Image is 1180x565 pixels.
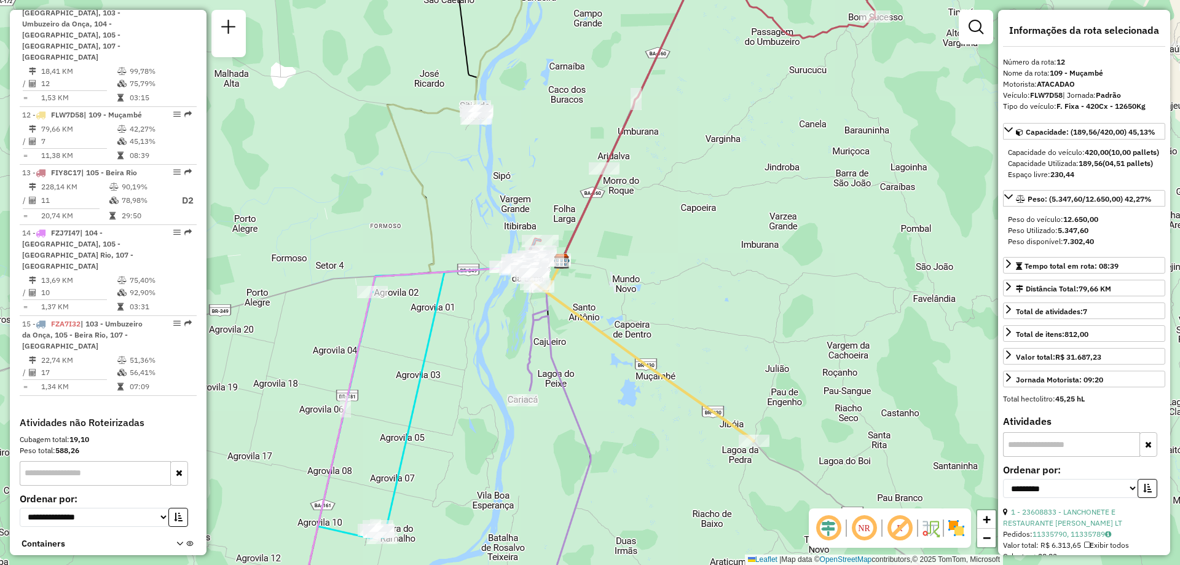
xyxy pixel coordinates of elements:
[184,168,192,176] em: Rota exportada
[1003,462,1165,477] label: Ordenar por:
[1003,325,1165,342] a: Total de itens:812,00
[51,228,80,237] span: FZJ7I47
[22,301,28,313] td: =
[41,123,117,135] td: 79,66 KM
[1003,280,1165,296] a: Distância Total:79,66 KM
[29,138,36,145] i: Total de Atividades
[129,65,191,77] td: 99,78%
[983,512,991,527] span: +
[1028,194,1152,203] span: Peso: (5.347,60/12.650,00) 42,27%
[1105,531,1111,538] i: Observações
[1030,90,1063,100] strong: FLW7D58
[1016,307,1087,316] span: Total de atividades:
[1003,57,1165,68] div: Número da rota:
[1003,540,1165,551] div: Valor total: R$ 6.313,65
[748,555,777,564] a: Leaflet
[173,111,181,118] em: Opções
[964,15,988,39] a: Exibir filtros
[117,68,127,75] i: % de utilização do peso
[22,149,28,162] td: =
[173,229,181,236] em: Opções
[1016,329,1088,340] div: Total de itens:
[1003,529,1165,540] div: Pedidos:
[129,274,191,286] td: 75,40%
[29,80,36,87] i: Total de Atividades
[41,381,117,393] td: 1,34 KM
[946,518,966,538] img: Exibir/Ocultar setores
[22,210,28,222] td: =
[22,193,28,208] td: /
[29,369,36,376] i: Total de Atividades
[117,303,124,310] i: Tempo total em rota
[1063,90,1121,100] span: | Jornada:
[1055,394,1085,403] strong: 45,25 hL
[22,381,28,393] td: =
[22,168,137,177] span: 13 -
[117,138,127,145] i: % de utilização da cubagem
[129,123,191,135] td: 42,27%
[117,357,127,364] i: % de utilização do peso
[1003,209,1165,252] div: Peso: (5.347,60/12.650,00) 42,27%
[171,194,194,208] p: D2
[1003,348,1165,365] a: Valor total:R$ 31.687,23
[29,357,36,364] i: Distância Total
[1003,257,1165,274] a: Tempo total em rota: 08:39
[1008,215,1098,224] span: Peso do veículo:
[849,513,879,543] span: Ocultar NR
[1050,170,1074,179] strong: 230,44
[29,183,36,191] i: Distância Total
[41,274,117,286] td: 13,69 KM
[81,168,137,177] span: | 105 - Beira Rio
[41,301,117,313] td: 1,37 KM
[129,381,191,393] td: 07:09
[22,92,28,104] td: =
[1003,90,1165,101] div: Veículo:
[1008,225,1160,236] div: Peso Utilizado:
[1056,57,1065,66] strong: 12
[22,228,133,271] span: 14 -
[20,434,197,445] div: Cubagem total:
[745,555,1003,565] div: Map data © contributors,© 2025 TomTom, Microsoft
[129,366,191,379] td: 56,41%
[129,77,191,90] td: 75,79%
[41,77,117,90] td: 12
[117,94,124,101] i: Tempo total em rota
[1084,540,1129,550] span: Exibir todos
[20,417,197,429] h4: Atividades não Roteirizadas
[820,555,872,564] a: OpenStreetMap
[1025,261,1119,271] span: Tempo total em rota: 08:39
[129,135,191,148] td: 45,13%
[41,193,109,208] td: 11
[1016,374,1103,385] div: Jornada Motorista: 09:20
[55,446,79,455] strong: 588,26
[184,229,192,236] em: Rota exportada
[129,286,191,299] td: 92,90%
[51,110,84,119] span: FLW7D58
[1079,284,1111,293] span: 79,66 KM
[1064,330,1088,339] strong: 812,00
[184,111,192,118] em: Rota exportada
[84,110,142,119] span: | 109 - Muçambé
[1079,159,1103,168] strong: 189,56
[1037,79,1075,89] strong: ATACADAO
[129,92,191,104] td: 03:15
[29,277,36,284] i: Distância Total
[109,212,116,219] i: Tempo total em rota
[117,289,127,296] i: % de utilização da cubagem
[20,445,197,456] div: Peso total:
[29,125,36,133] i: Distância Total
[1083,307,1087,316] strong: 7
[22,319,143,350] span: | 103 - Umbuzeiro da Onça, 105 - Beira Rio, 107 - [GEOGRAPHIC_DATA]
[1003,68,1165,79] div: Nome da rota:
[1032,529,1111,539] a: 11335790, 11335789
[29,197,36,204] i: Total de Atividades
[1003,79,1165,90] div: Motorista:
[1063,237,1094,246] strong: 7.302,40
[117,277,127,284] i: % de utilização do peso
[1008,236,1160,247] div: Peso disponível:
[1016,352,1101,363] div: Valor total:
[22,366,28,379] td: /
[117,80,127,87] i: % de utilização da cubagem
[1003,123,1165,140] a: Capacidade: (189,56/420,00) 45,13%
[1016,283,1111,294] div: Distância Total:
